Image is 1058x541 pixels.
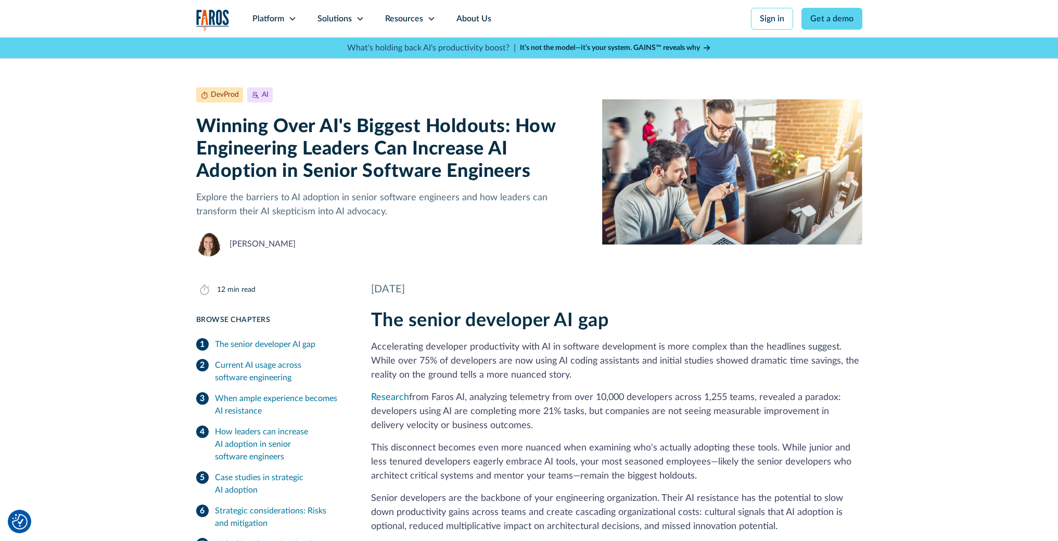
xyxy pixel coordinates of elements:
[751,8,793,30] a: Sign in
[12,514,28,530] button: Cookie Settings
[215,392,346,417] div: When ample experience becomes AI resistance
[371,441,862,483] p: This disconnect becomes even more nuanced when examining who's actually adopting these tools. Whi...
[196,500,346,534] a: Strategic considerations: Risks and mitigation
[371,393,409,402] a: Research
[196,355,346,388] a: Current AI usage across software engineering
[215,471,346,496] div: Case studies in strategic AI adoption
[252,12,284,25] div: Platform
[196,9,230,31] img: Logo of the analytics and reporting company Faros.
[211,89,239,100] div: DevProd
[196,467,346,500] a: Case studies in strategic AI adoption
[371,281,862,297] div: [DATE]
[602,87,862,256] img: two male senior software developers looking at computer screens in a busy office
[215,359,346,384] div: Current AI usage across software engineering
[196,231,221,256] img: Neely Dunlap
[262,89,269,100] div: AI
[385,12,423,25] div: Resources
[520,44,700,51] strong: It’s not the model—it’s your system. GAINS™ reveals why
[196,315,346,326] div: Browse Chapters
[801,8,862,30] a: Get a demo
[215,505,346,530] div: Strategic considerations: Risks and mitigation
[371,391,862,433] p: from Faros AI, analyzing telemetry from over 10,000 developers across 1,255 teams, revealed a par...
[230,238,296,250] div: [PERSON_NAME]
[196,115,586,183] h1: Winning Over AI's Biggest Holdouts: How Engineering Leaders Can Increase AI Adoption in Senior So...
[520,43,711,54] a: It’s not the model—it’s your system. GAINS™ reveals why
[215,338,315,351] div: The senior developer AI gap
[196,9,230,31] a: home
[227,285,256,295] div: min read
[196,191,586,219] p: Explore the barriers to AI adoption in senior software engineers and how leaders can transform th...
[317,12,352,25] div: Solutions
[371,310,862,332] h2: The senior developer AI gap
[215,426,346,463] div: How leaders can increase AI adoption in senior software engineers
[196,388,346,421] a: When ample experience becomes AI resistance
[196,421,346,467] a: How leaders can increase AI adoption in senior software engineers
[196,334,346,355] a: The senior developer AI gap
[347,42,516,54] p: What's holding back AI's productivity boost? |
[371,492,862,534] p: Senior developers are the backbone of your engineering organization. Their AI resistance has the ...
[12,514,28,530] img: Revisit consent button
[217,285,225,295] div: 12
[371,340,862,382] p: Accelerating developer productivity with AI in software development is more complex than the head...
